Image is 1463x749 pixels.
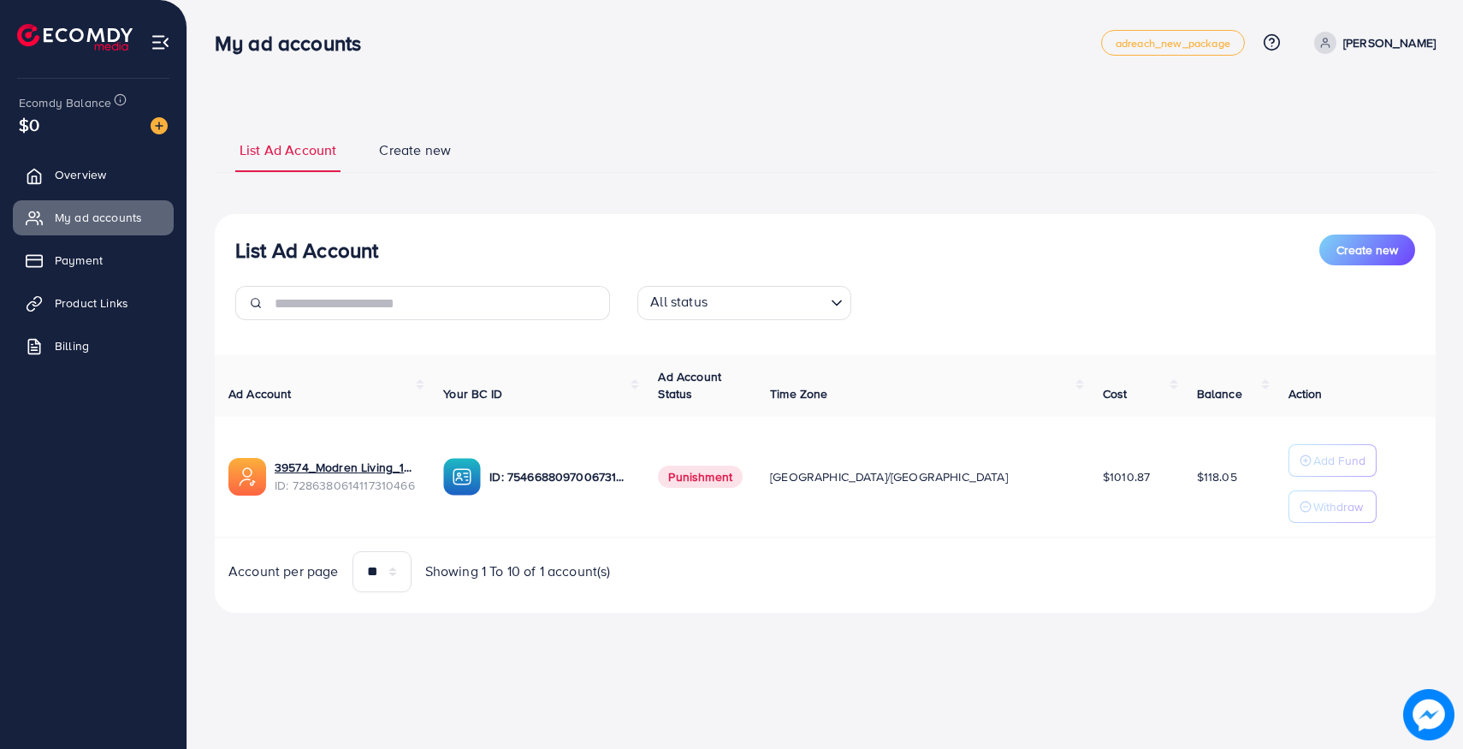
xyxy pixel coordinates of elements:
span: $0 [19,112,39,137]
p: Add Fund [1313,450,1365,471]
a: Payment [13,243,174,277]
span: Ecomdy Balance [19,94,111,111]
span: Create new [1336,241,1398,259]
img: ic-ads-acc.e4c84228.svg [228,458,266,496]
span: Showing 1 To 10 of 1 account(s) [425,562,611,581]
p: [PERSON_NAME] [1343,33,1436,53]
a: Billing [13,329,174,363]
span: All status [647,288,711,316]
p: ID: 7546688097006731282 [489,467,631,487]
span: Your BC ID [443,385,502,402]
span: Action [1288,385,1323,402]
span: Payment [55,252,103,269]
button: Create new [1319,235,1415,265]
span: Ad Account Status [658,368,721,402]
div: <span class='underline'>39574_Modren Living_1696492702766</span></br>7286380614117310466 [275,459,416,494]
a: [PERSON_NAME] [1307,32,1436,54]
span: Time Zone [770,385,827,402]
span: Punishment [658,466,743,488]
span: List Ad Account [240,140,336,160]
span: Product Links [55,294,128,312]
img: menu [151,33,170,52]
span: Balance [1197,385,1242,402]
span: $1010.87 [1103,468,1150,485]
input: Search for option [713,289,824,316]
img: logo [17,24,133,51]
span: ID: 7286380614117310466 [275,477,416,494]
span: Create new [379,140,451,160]
span: Cost [1103,385,1128,402]
h3: My ad accounts [215,31,375,56]
img: image [1405,691,1452,738]
img: ic-ba-acc.ded83a64.svg [443,458,481,496]
h3: List Ad Account [235,238,378,263]
span: Billing [55,337,89,354]
span: adreach_new_package [1116,38,1230,49]
span: My ad accounts [55,209,142,226]
button: Withdraw [1288,490,1377,523]
img: image [151,117,168,134]
span: [GEOGRAPHIC_DATA]/[GEOGRAPHIC_DATA] [770,468,1008,485]
a: adreach_new_package [1101,30,1245,56]
button: Add Fund [1288,444,1377,477]
div: Search for option [637,286,851,320]
p: Withdraw [1313,496,1363,517]
span: Overview [55,166,106,183]
a: Overview [13,158,174,192]
a: Product Links [13,286,174,320]
a: 39574_Modren Living_1696492702766 [275,459,416,476]
span: $118.05 [1197,468,1237,485]
a: My ad accounts [13,200,174,235]
span: Ad Account [228,385,292,402]
span: Account per page [228,562,339,581]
